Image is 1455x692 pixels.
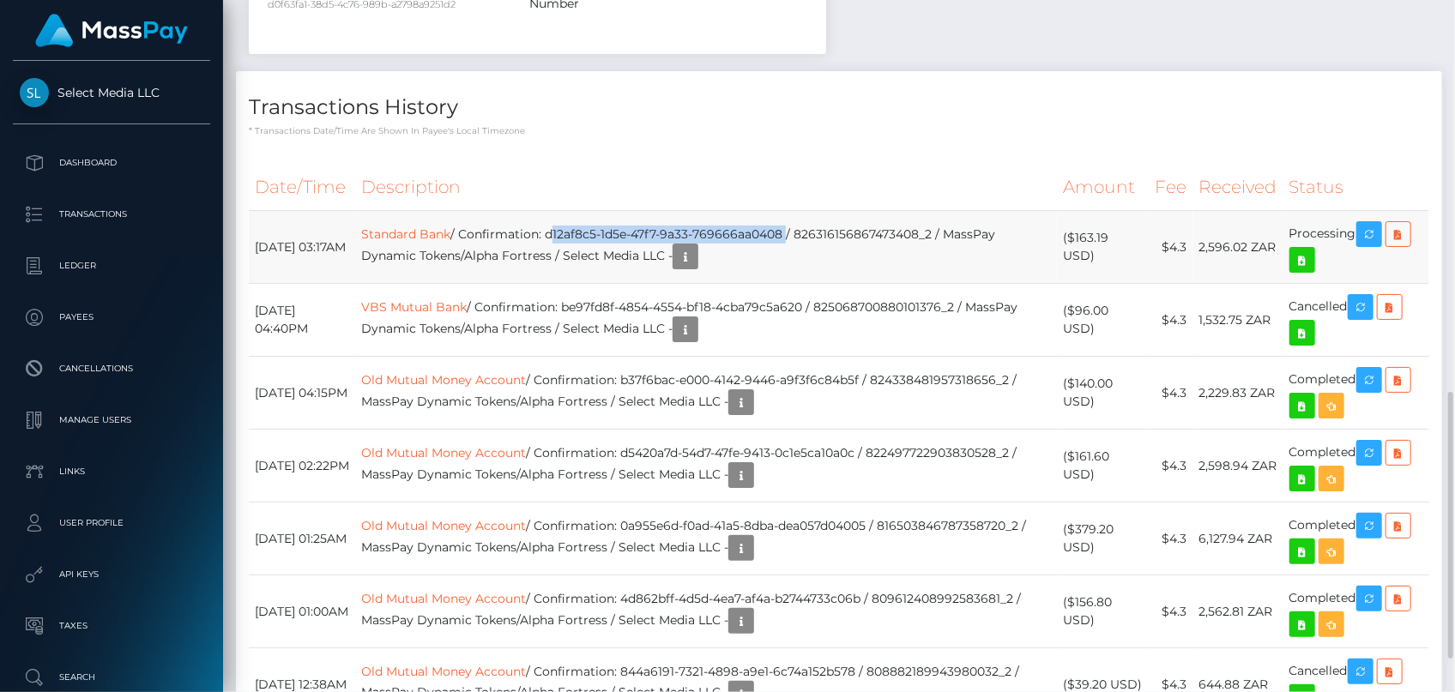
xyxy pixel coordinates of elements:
a: Old Mutual Money Account [361,664,526,679]
a: Ledger [13,244,210,287]
td: $4.3 [1150,575,1193,648]
td: 2,598.94 ZAR [1193,430,1283,502]
td: [DATE] 03:17AM [249,211,355,284]
td: 1,532.75 ZAR [1193,284,1283,357]
td: / Confirmation: d12af8c5-1d5e-47f7-9a33-769666aa0408 / 826316156867473408_2 / MassPay Dynamic Tok... [355,211,1057,284]
td: Cancelled [1283,284,1429,357]
td: / Confirmation: 0a955e6d-f0ad-41a5-8dba-dea057d04005 / 816503846787358720_2 / MassPay Dynamic Tok... [355,502,1057,575]
a: Old Mutual Money Account [361,372,526,388]
a: Cancellations [13,347,210,390]
td: / Confirmation: b37f6bac-e000-4142-9446-a9f3f6c84b5f / 824338481957318656_2 / MassPay Dynamic Tok... [355,357,1057,430]
td: 2,562.81 ZAR [1193,575,1283,648]
a: Payees [13,296,210,339]
th: Received [1193,164,1283,211]
p: Links [20,459,203,484]
p: Cancellations [20,356,203,382]
td: [DATE] 02:22PM [249,430,355,502]
td: ($163.19 USD) [1057,211,1150,284]
p: Ledger [20,253,203,279]
th: Amount [1057,164,1150,211]
a: Old Mutual Money Account [361,445,526,460]
td: 6,127.94 ZAR [1193,502,1283,575]
a: Dashboard [13,141,210,184]
a: User Profile [13,502,210,545]
a: Links [13,450,210,493]
td: ($96.00 USD) [1057,284,1150,357]
p: Manage Users [20,407,203,433]
td: $4.3 [1150,284,1193,357]
td: / Confirmation: be97fd8f-4854-4554-bf18-4cba79c5a620 / 825068700880101376_2 / MassPay Dynamic Tok... [355,284,1057,357]
td: Completed [1283,575,1429,648]
p: Transactions [20,202,203,227]
td: $4.3 [1150,357,1193,430]
td: ($161.60 USD) [1057,430,1150,502]
p: Dashboard [20,150,203,176]
p: Payees [20,304,203,330]
td: 2,596.02 ZAR [1193,211,1283,284]
td: $4.3 [1150,211,1193,284]
td: ($140.00 USD) [1057,357,1150,430]
p: Taxes [20,613,203,639]
a: Standard Bank [361,226,450,242]
td: 2,229.83 ZAR [1193,357,1283,430]
td: Processing [1283,211,1429,284]
td: $4.3 [1150,430,1193,502]
p: Search [20,665,203,690]
a: Transactions [13,193,210,236]
td: $4.3 [1150,502,1193,575]
p: * Transactions date/time are shown in payee's local timezone [249,124,1429,137]
h4: Transactions History [249,93,1429,123]
span: Select Media LLC [13,85,210,100]
th: Status [1283,164,1429,211]
td: ($156.80 USD) [1057,575,1150,648]
a: API Keys [13,553,210,596]
p: User Profile [20,510,203,536]
a: Manage Users [13,399,210,442]
img: MassPay Logo [35,14,188,47]
a: VBS Mutual Bank [361,299,467,315]
td: Completed [1283,357,1429,430]
td: Completed [1283,430,1429,502]
th: Fee [1150,164,1193,211]
img: Select Media LLC [20,78,49,107]
p: API Keys [20,562,203,587]
td: / Confirmation: 4d862bff-4d5d-4ea7-af4a-b2744733c06b / 809612408992583681_2 / MassPay Dynamic Tok... [355,575,1057,648]
td: ($379.20 USD) [1057,502,1150,575]
td: [DATE] 04:40PM [249,284,355,357]
td: [DATE] 04:15PM [249,357,355,430]
th: Description [355,164,1057,211]
td: Completed [1283,502,1429,575]
a: Taxes [13,605,210,647]
td: [DATE] 01:25AM [249,502,355,575]
th: Date/Time [249,164,355,211]
a: Old Mutual Money Account [361,591,526,606]
a: Old Mutual Money Account [361,518,526,533]
td: / Confirmation: d5420a7d-54d7-47fe-9413-0c1e5ca10a0c / 822497722903830528_2 / MassPay Dynamic Tok... [355,430,1057,502]
td: [DATE] 01:00AM [249,575,355,648]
